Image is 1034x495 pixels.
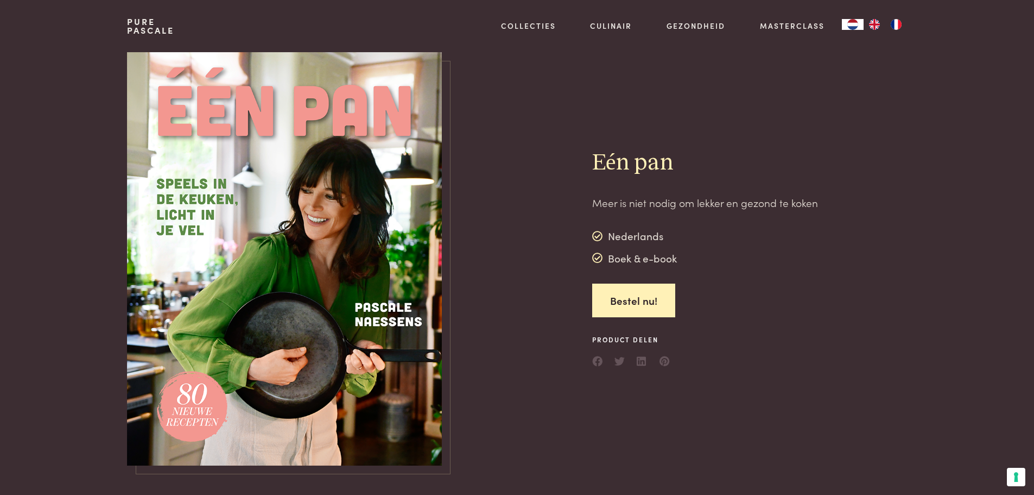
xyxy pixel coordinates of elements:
[592,195,818,211] p: Meer is niet nodig om lekker en gezond te koken
[127,17,174,35] a: PurePascale
[592,250,677,266] div: Boek & e-book
[592,149,818,178] h2: Eén pan
[667,20,725,32] a: Gezondheid
[885,19,907,30] a: FR
[501,20,556,32] a: Collecties
[590,20,632,32] a: Culinair
[864,19,907,30] ul: Language list
[1007,468,1025,486] button: Uw voorkeuren voor toestemming voor trackingtechnologieën
[127,52,442,466] img: https://admin.purepascale.com/wp-content/uploads/2025/07/een-pan-voorbeeldcover.png
[592,284,675,318] a: Bestel nu!
[864,19,885,30] a: EN
[842,19,864,30] div: Language
[760,20,824,32] a: Masterclass
[842,19,864,30] a: NL
[592,335,670,344] span: Product delen
[842,19,907,30] aside: Language selected: Nederlands
[592,228,677,245] div: Nederlands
